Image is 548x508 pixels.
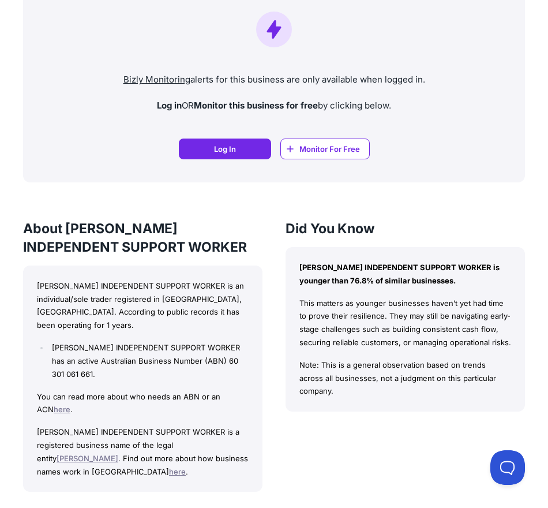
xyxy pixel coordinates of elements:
p: This matters as younger businesses haven’t yet had time to prove their resilience. They may still... [299,297,511,349]
li: [PERSON_NAME] INDEPENDENT SUPPORT WORKER has an active Australian Business Number (ABN) 60 301 06... [49,341,249,380]
p: [PERSON_NAME] INDEPENDENT SUPPORT WORKER is an individual/sole trader registered in [GEOGRAPHIC_D... [37,279,249,332]
a: here [169,467,186,476]
strong: Monitor this business for free [194,100,318,111]
p: [PERSON_NAME] INDEPENDENT SUPPORT WORKER is younger than 76.8% of similar businesses. [299,261,511,287]
a: here [54,405,70,414]
strong: Log in [157,100,182,111]
p: [PERSON_NAME] INDEPENDENT SUPPORT WORKER is a registered business name of the legal entity . Find... [37,425,249,478]
h3: Did You Know [286,219,525,238]
a: Log In [179,139,271,159]
p: OR by clicking below. [32,99,516,113]
a: Monitor For Free [280,139,370,159]
span: Log In [214,143,236,155]
p: Note: This is a general observation based on trends across all businesses, not a judgment on this... [299,358,511,398]
a: Bizly Monitoring [123,74,190,85]
p: You can read more about who needs an ABN or an ACN . [37,390,249,417]
p: alerts for this business are only available when logged in. [32,73,516,87]
span: Monitor For Free [299,143,360,155]
iframe: Toggle Customer Support [490,450,525,485]
h3: About [PERSON_NAME] INDEPENDENT SUPPORT WORKER [23,219,262,256]
a: [PERSON_NAME] [57,454,118,463]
